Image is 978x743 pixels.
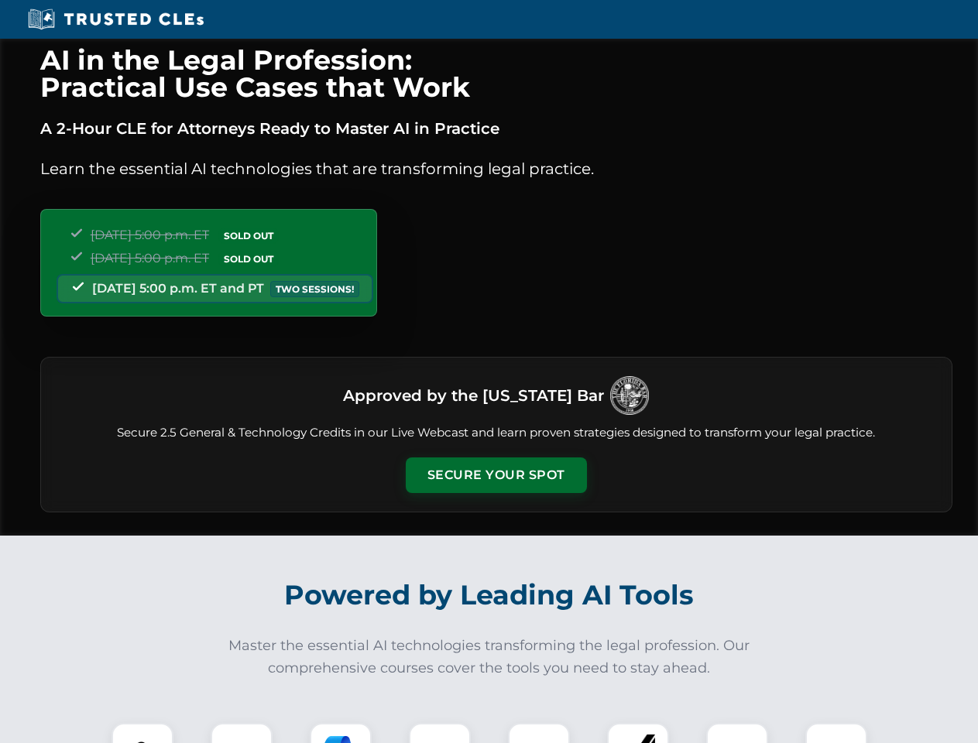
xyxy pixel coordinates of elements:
img: Logo [610,376,649,415]
p: A 2-Hour CLE for Attorneys Ready to Master AI in Practice [40,116,952,141]
p: Master the essential AI technologies transforming the legal profession. Our comprehensive courses... [218,635,760,680]
img: Trusted CLEs [23,8,208,31]
h3: Approved by the [US_STATE] Bar [343,382,604,409]
span: [DATE] 5:00 p.m. ET [91,251,209,265]
span: SOLD OUT [218,228,279,244]
span: SOLD OUT [218,251,279,267]
h2: Powered by Leading AI Tools [60,568,918,622]
span: [DATE] 5:00 p.m. ET [91,228,209,242]
button: Secure Your Spot [406,457,587,493]
p: Learn the essential AI technologies that are transforming legal practice. [40,156,952,181]
p: Secure 2.5 General & Technology Credits in our Live Webcast and learn proven strategies designed ... [60,424,933,442]
h1: AI in the Legal Profession: Practical Use Cases that Work [40,46,952,101]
